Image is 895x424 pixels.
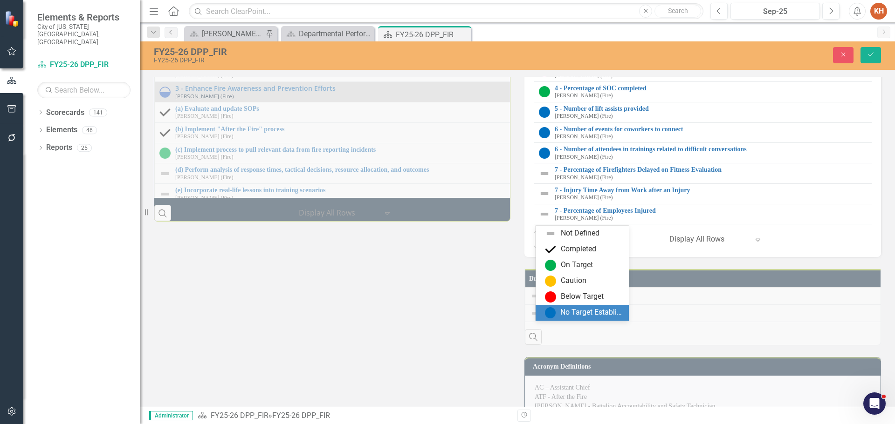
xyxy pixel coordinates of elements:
a: FY25-26 DPP_FIR [37,60,131,70]
a: Elements [46,125,77,135]
img: No Target Established [545,307,556,318]
small: [PERSON_NAME] (Fire) [555,154,613,160]
div: Completed [561,244,596,255]
div: Sep-25 [734,6,817,17]
a: [PERSON_NAME]'s Home [186,28,263,40]
div: Below Target [561,291,604,302]
img: On Target [539,86,550,97]
img: Not Defined [539,209,550,220]
small: [PERSON_NAME] (Fire) [555,93,613,99]
small: [PERSON_NAME] (Fire) [555,195,613,201]
img: ClearPoint Strategy [4,10,22,27]
img: Not Defined [545,228,556,239]
div: Departmental Performance Plans - 3 Columns [299,28,372,40]
div: FY25-26 DPP_FIR [272,411,330,420]
img: Completed [545,244,556,255]
small: [PERSON_NAME] (Fire) [555,113,613,119]
div: » [198,411,510,421]
small: [PERSON_NAME] (Fire) [555,175,613,181]
div: On Target [561,260,593,270]
img: On Target [545,260,556,271]
button: Sep-25 [730,3,820,20]
button: Search [654,5,701,18]
a: FY25-26 DPP_FIR [211,411,268,420]
small: [PERSON_NAME] (Fire) [555,134,613,140]
a: Scorecards [46,108,84,118]
iframe: Intercom live chat [863,392,886,415]
div: FY25-26 DPP_FIR [396,29,469,40]
span: Administrator [149,411,193,420]
img: Not Defined [539,168,550,179]
img: No Target Established [539,127,550,138]
div: 25 [77,144,92,152]
div: [PERSON_NAME]'s Home [202,28,263,40]
div: FY25-26 DPP_FIR [154,57,562,64]
img: Caution [545,276,556,287]
div: Caution [561,276,586,286]
img: Below Target [545,291,556,303]
div: Not Defined [561,228,599,239]
span: Search [668,7,688,14]
input: Search Below... [37,82,131,98]
button: KH [870,3,887,20]
a: Reports [46,142,72,153]
span: Elements & Reports [37,12,131,23]
img: No Target Established [539,107,550,118]
div: FY25-26 DPP_FIR [154,47,562,57]
div: 141 [89,108,107,116]
small: [PERSON_NAME] (Fire) [555,215,613,221]
input: Search ClearPoint... [189,3,703,20]
small: City of [US_STATE][GEOGRAPHIC_DATA], [GEOGRAPHIC_DATA] [37,23,131,46]
a: Departmental Performance Plans - 3 Columns [283,28,372,40]
img: No Target Established [539,148,550,159]
img: Not Defined [539,188,550,199]
div: No Target Established [560,307,623,318]
div: 46 [82,126,97,134]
